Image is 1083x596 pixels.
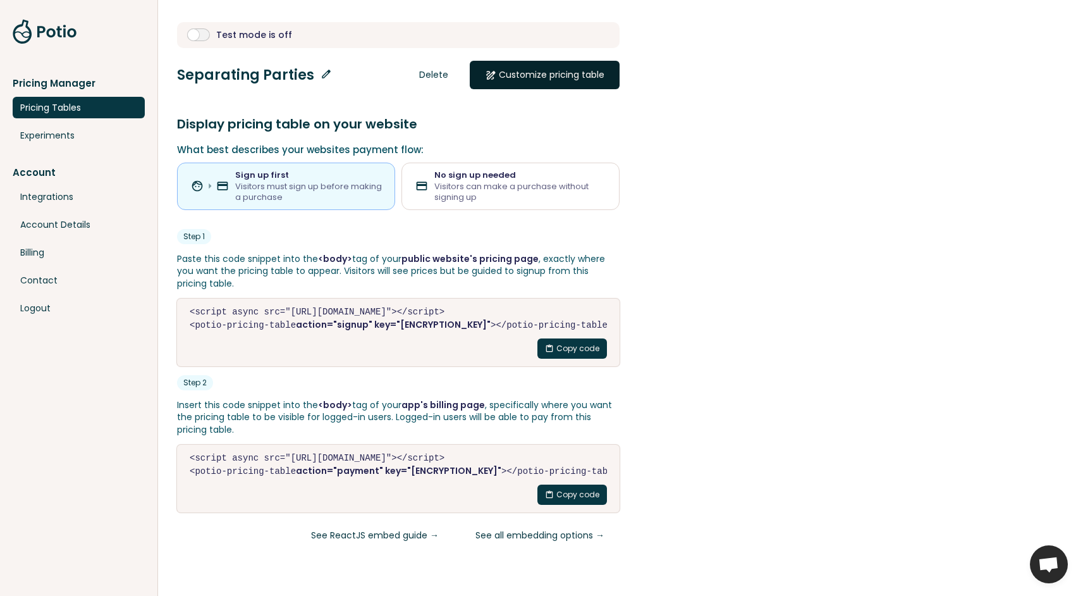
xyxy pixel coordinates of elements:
[13,165,145,180] a: Account
[1030,545,1068,583] div: Open chat
[321,68,332,80] span: edit
[13,270,145,291] a: Contact
[190,306,607,332] code: <script async src="[URL][DOMAIN_NAME]"></script> <potio-pricing-table ></potio-pricing-table>
[13,214,145,235] a: Account Details
[177,399,620,437] p: Insert this code snippet into the tag of your , specifically where you want the pricing table to ...
[470,61,620,89] a: drawCustomize pricing table
[177,375,213,390] div: Step 2
[434,181,608,203] div: Visitors can make a purchase without signing up
[537,485,607,505] button: content_pasteCopy code
[177,229,211,244] div: Step 1
[434,170,608,181] div: No sign up needed
[13,97,145,118] a: Pricing Tables
[537,338,607,359] button: content_pasteCopy code
[296,464,501,477] b: action="payment" key="[ENCRYPTION_KEY]"
[216,28,292,42] div: Test mode is off
[485,70,496,81] span: draw
[177,143,620,156] p: What best describes your websites payment flow:
[204,180,216,192] span: arrow_right
[545,344,554,353] span: content_paste
[404,61,463,89] a: Delete
[415,180,428,192] span: credit_card
[235,181,383,203] div: Visitors must sign up before making a purchase
[235,170,383,181] div: Sign up first
[177,115,620,133] h3: Display pricing table on your website
[190,452,607,478] code: <script async src="[URL][DOMAIN_NAME]"></script> <potio-pricing-table ></potio-pricing-table>
[177,65,332,85] h2: Separating Parties
[401,399,485,411] b: app's billing page
[401,252,539,265] b: public website's pricing page
[545,490,554,499] span: content_paste
[177,253,620,290] p: Paste this code snippet into the tag of your , exactly where you want the pricing table to appear...
[13,297,145,319] a: Logout
[13,186,145,208] a: Integrations
[296,318,491,331] b: action="signup" key="[ENCRYPTION_KEY]"
[13,76,145,90] div: Pricing Manager
[13,125,145,146] a: Experiments
[460,521,620,550] a: See all embedding options →
[318,252,352,265] code: <body>
[216,180,229,192] span: credit_card
[13,242,145,263] a: Billing
[318,399,352,411] code: <body>
[296,521,454,550] a: See ReactJS embed guide →
[191,180,204,192] span: face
